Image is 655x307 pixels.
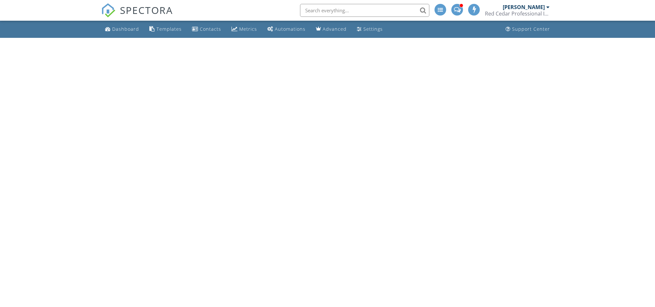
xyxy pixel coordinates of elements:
[313,23,349,35] a: Advanced
[147,23,184,35] a: Templates
[120,3,173,17] span: SPECTORA
[112,26,139,32] div: Dashboard
[323,26,347,32] div: Advanced
[156,26,182,32] div: Templates
[200,26,221,32] div: Contacts
[503,4,545,10] div: [PERSON_NAME]
[101,9,173,22] a: SPECTORA
[275,26,306,32] div: Automations
[102,23,142,35] a: Dashboard
[485,10,550,17] div: Red Cedar Professional Inspections LLC
[239,26,257,32] div: Metrics
[512,26,550,32] div: Support Center
[101,3,115,17] img: The Best Home Inspection Software - Spectora
[189,23,224,35] a: Contacts
[363,26,383,32] div: Settings
[265,23,308,35] a: Automations (Advanced)
[300,4,429,17] input: Search everything...
[354,23,385,35] a: Settings
[503,23,553,35] a: Support Center
[229,23,260,35] a: Metrics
